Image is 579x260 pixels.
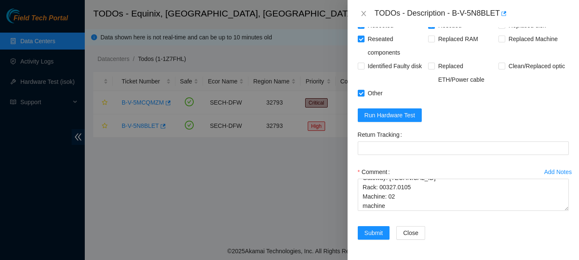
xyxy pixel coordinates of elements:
textarea: Comment [358,179,569,211]
span: Close [403,228,418,238]
span: close [360,10,367,17]
span: Clean/Replaced optic [505,59,568,73]
span: Reseated components [365,32,428,59]
span: Replaced ETH/Power cable [435,59,498,86]
button: Submit [358,226,390,240]
span: Run Hardware Test [365,111,415,120]
div: TODOs - Description - B-V-5N8BLET [375,7,569,20]
label: Comment [358,165,393,179]
span: Submit [365,228,383,238]
button: Run Hardware Test [358,108,422,122]
input: Return Tracking [358,141,569,155]
span: Other [365,86,386,100]
label: Return Tracking [358,128,406,141]
span: Replaced Machine [505,32,561,46]
span: Replaced RAM [435,32,482,46]
button: Close [358,10,370,18]
button: Close [396,226,425,240]
div: Add Notes [544,169,572,175]
button: Add Notes [544,165,572,179]
span: Identified Faulty disk [365,59,426,73]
